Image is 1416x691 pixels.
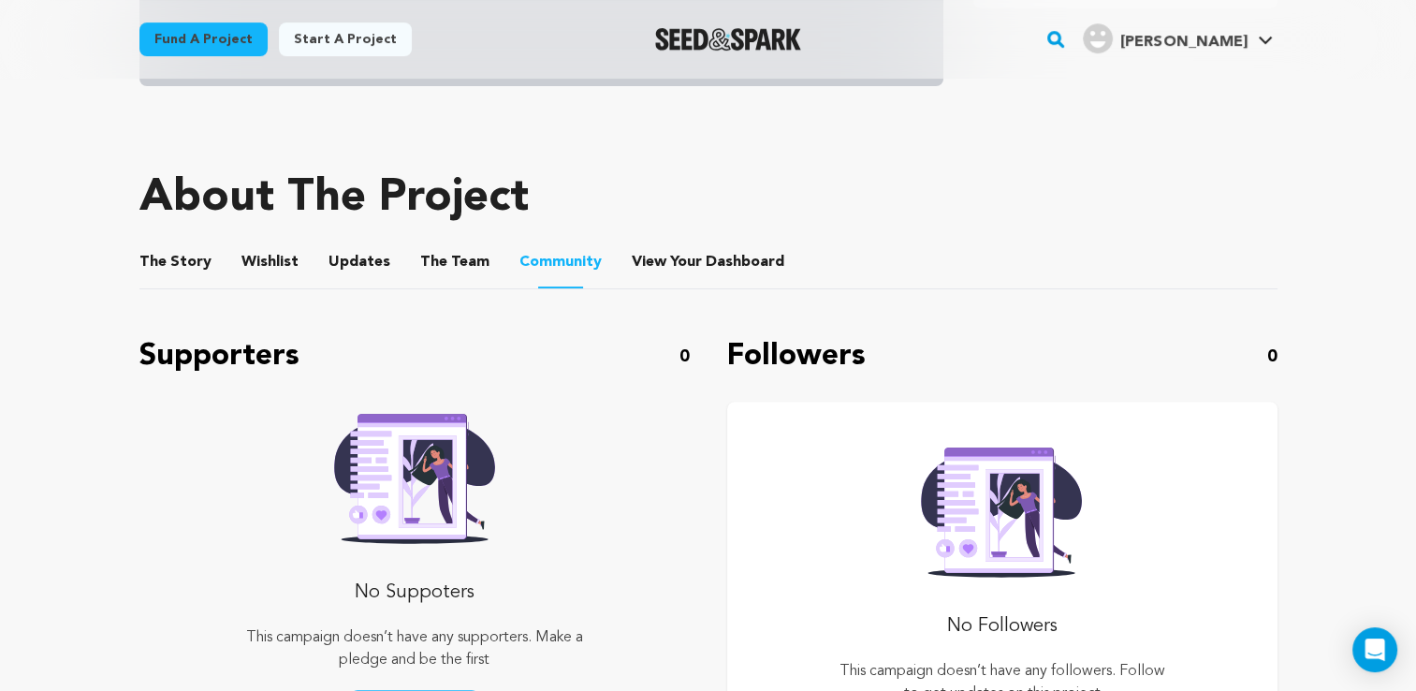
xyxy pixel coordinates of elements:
span: Story [139,251,212,273]
div: Open Intercom Messenger [1352,627,1397,672]
p: Supporters [139,334,299,379]
span: Team [420,251,489,273]
p: Followers [727,334,866,379]
span: Your [632,251,788,273]
span: Community [519,251,602,273]
span: The [139,251,167,273]
a: Fund a project [139,22,268,56]
img: user.png [1083,23,1113,53]
span: Jahnei S.'s Profile [1079,20,1277,59]
a: Start a project [279,22,412,56]
span: Updates [328,251,390,273]
span: Wishlist [241,251,299,273]
h1: About The Project [139,176,529,221]
a: Jahnei S.'s Profile [1079,20,1277,53]
img: Seed&Spark Logo Dark Mode [655,28,802,51]
span: Dashboard [706,251,784,273]
a: Seed&Spark Homepage [655,28,802,51]
span: [PERSON_NAME] [1120,35,1247,50]
p: No Suppoters [231,574,598,611]
p: 0 [1267,344,1277,370]
span: The [420,251,447,273]
img: Seed&Spark Rafiki Image [319,402,510,544]
img: Seed&Spark Rafiki Image [906,435,1097,578]
div: Jahnei S.'s Profile [1083,23,1247,53]
a: ViewYourDashboard [632,251,788,273]
p: 0 [679,344,690,370]
p: This campaign doesn’t have any supporters. Make a pledge and be the first [231,626,598,671]
p: No Followers [831,608,1173,645]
